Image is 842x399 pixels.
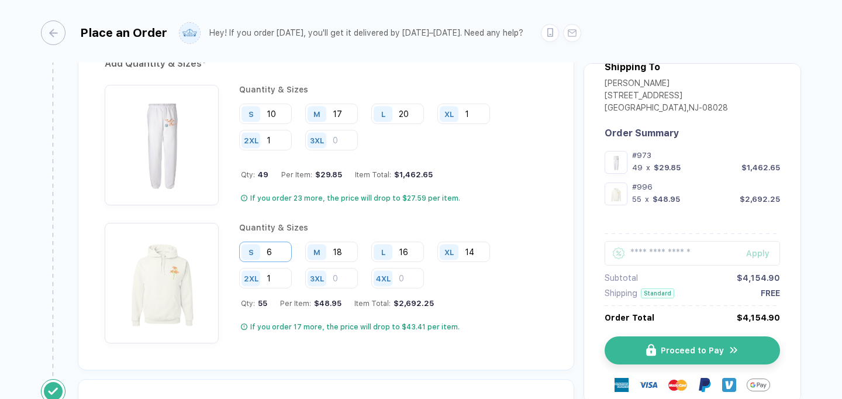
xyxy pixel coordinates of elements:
[615,378,629,392] img: express
[250,194,460,203] div: If you order 23 more, the price will drop to $27.59 per item.
[608,154,624,171] img: 6421753a-9cba-4ea1-b01f-489505073789_nt_front_1753149806533.jpg
[722,378,736,392] img: Venmo
[255,170,268,179] span: 49
[632,151,780,160] div: #973
[313,247,320,256] div: M
[605,336,780,364] button: iconProceed to Payicon
[608,185,624,202] img: 8af9c53c-ae26-4568-98b8-85b8df5afac9_nt_front_1753204153156.jpg
[209,28,523,38] div: Hey! If you order [DATE], you'll get it delivered by [DATE]–[DATE]. Need any help?
[444,247,454,256] div: XL
[632,163,643,172] div: 49
[381,109,385,118] div: L
[761,288,780,298] div: FREE
[311,299,341,308] div: $48.95
[729,345,739,356] img: icon
[376,274,391,283] div: 4XL
[654,163,681,172] div: $29.85
[605,288,637,298] div: Shipping
[180,23,200,43] img: user profile
[310,274,324,283] div: 3XL
[639,376,658,394] img: visa
[668,376,687,394] img: master-card
[355,170,433,179] div: Item Total:
[641,288,674,298] div: Standard
[605,103,728,115] div: [GEOGRAPHIC_DATA] , NJ - 08028
[661,346,724,355] span: Proceed to Pay
[644,195,650,204] div: x
[741,163,780,172] div: $1,462.65
[731,241,780,266] button: Apply
[737,313,780,322] div: $4,154.90
[241,170,268,179] div: Qty:
[281,170,342,179] div: Per Item:
[746,249,780,258] div: Apply
[605,61,660,73] div: Shipping To
[105,54,547,73] div: Add Quantity & Sizes
[80,26,167,40] div: Place an Order
[740,195,780,204] div: $2,692.25
[632,195,641,204] div: 55
[239,85,547,94] div: Quantity & Sizes
[632,183,780,191] div: #996
[605,91,728,103] div: [STREET_ADDRESS]
[747,373,770,397] img: GPay
[391,299,434,308] div: $2,692.25
[255,299,267,308] span: 55
[239,223,547,232] div: Quantity & Sizes
[698,378,712,392] img: Paypal
[111,229,213,331] img: 8af9c53c-ae26-4568-98b8-85b8df5afac9_nt_front_1753204153156.jpg
[111,91,213,193] img: 6421753a-9cba-4ea1-b01f-489505073789_nt_front_1753149806533.jpg
[391,170,433,179] div: $1,462.65
[310,136,324,145] div: 3XL
[737,273,780,283] div: $4,154.90
[244,274,258,283] div: 2XL
[645,163,651,172] div: x
[244,136,258,145] div: 2XL
[381,247,385,256] div: L
[653,195,680,204] div: $48.95
[444,109,454,118] div: XL
[605,78,728,91] div: [PERSON_NAME]
[249,109,254,118] div: S
[313,109,320,118] div: M
[250,322,460,332] div: If you order 17 more, the price will drop to $43.41 per item.
[241,299,267,308] div: Qty:
[312,170,342,179] div: $29.85
[249,247,254,256] div: S
[646,344,656,356] img: icon
[354,299,434,308] div: Item Total:
[605,273,638,283] div: Subtotal
[605,313,654,322] div: Order Total
[280,299,341,308] div: Per Item:
[605,128,780,139] div: Order Summary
